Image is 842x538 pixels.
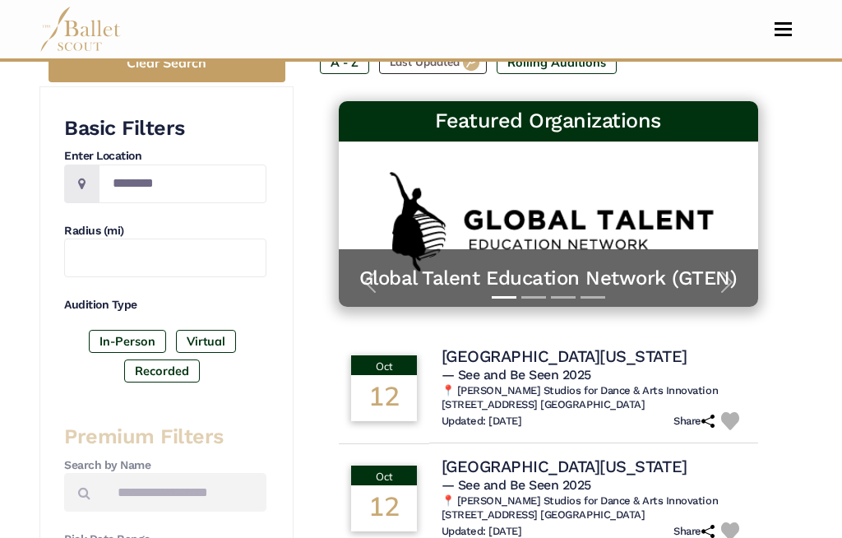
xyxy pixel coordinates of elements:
input: Search by names... [104,474,266,512]
span: — See and Be Seen 2025 [442,368,591,383]
h6: Share [673,415,715,429]
button: Clear Search [49,46,285,83]
button: Slide 2 [521,289,546,308]
label: Rolling Auditions [497,52,617,75]
div: Oct [351,356,417,376]
button: Toggle navigation [764,21,803,37]
h6: 📍 [PERSON_NAME] Studios for Dance & Arts Innovation [STREET_ADDRESS] [GEOGRAPHIC_DATA] [442,385,746,413]
label: A - Z [320,52,369,75]
h4: Search by Name [64,458,266,475]
label: Recorded [124,360,200,383]
label: Virtual [176,331,236,354]
label: Last Updated [379,52,487,75]
label: In-Person [89,331,166,354]
h4: [GEOGRAPHIC_DATA][US_STATE] [442,457,687,478]
h3: Featured Organizations [352,109,745,136]
h6: 📍 [PERSON_NAME] Studios for Dance & Arts Innovation [STREET_ADDRESS] [GEOGRAPHIC_DATA] [442,495,746,523]
h4: [GEOGRAPHIC_DATA][US_STATE] [442,346,687,368]
h3: Basic Filters [64,116,266,143]
a: Global Talent Education Network (GTEN) [355,267,742,292]
div: Oct [351,466,417,486]
input: Location [99,165,266,204]
span: — See and Be Seen 2025 [442,478,591,494]
h4: Radius (mi) [64,224,266,240]
h3: Premium Filters [64,424,266,452]
h4: Audition Type [64,298,266,314]
button: Slide 3 [551,289,576,308]
div: 12 [351,486,417,532]
h4: Enter Location [64,149,266,165]
button: Slide 4 [581,289,605,308]
h6: Updated: [DATE] [442,415,522,429]
button: Slide 1 [492,289,516,308]
div: 12 [351,376,417,422]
